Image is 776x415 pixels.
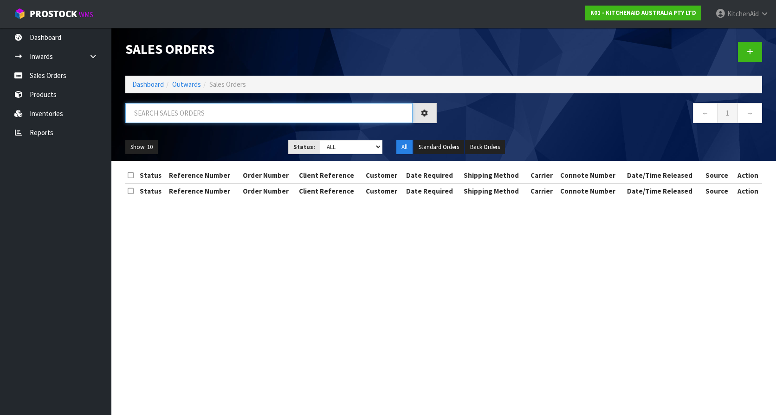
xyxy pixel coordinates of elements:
h1: Sales Orders [125,42,437,57]
button: Back Orders [465,140,505,155]
th: Client Reference [297,168,363,183]
th: Date Required [404,168,461,183]
th: Date/Time Released [625,168,703,183]
th: Shipping Method [461,168,528,183]
th: Order Number [240,183,297,198]
th: Client Reference [297,183,363,198]
button: Show: 10 [125,140,158,155]
span: ProStock [30,8,77,20]
th: Connote Number [558,168,625,183]
th: Carrier [528,183,558,198]
a: → [737,103,762,123]
th: Carrier [528,168,558,183]
th: Reference Number [167,183,240,198]
a: Dashboard [132,80,164,89]
span: KitchenAid [727,9,759,18]
th: Customer [363,183,404,198]
th: Shipping Method [461,183,528,198]
button: All [396,140,413,155]
input: Search sales orders [125,103,413,123]
th: Status [137,168,167,183]
th: Action [734,168,762,183]
th: Order Number [240,168,297,183]
span: Sales Orders [209,80,246,89]
th: Reference Number [167,168,240,183]
strong: Status: [293,143,315,151]
th: Customer [363,168,404,183]
img: cube-alt.png [14,8,26,19]
th: Action [734,183,762,198]
nav: Page navigation [451,103,762,126]
th: Date/Time Released [625,183,703,198]
small: WMS [79,10,93,19]
a: Outwards [172,80,201,89]
th: Date Required [404,183,461,198]
th: Connote Number [558,183,625,198]
th: Source [703,183,734,198]
th: Status [137,183,167,198]
a: ← [693,103,718,123]
button: Standard Orders [414,140,464,155]
th: Source [703,168,734,183]
a: 1 [717,103,738,123]
strong: K01 - KITCHENAID AUSTRALIA PTY LTD [590,9,696,17]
